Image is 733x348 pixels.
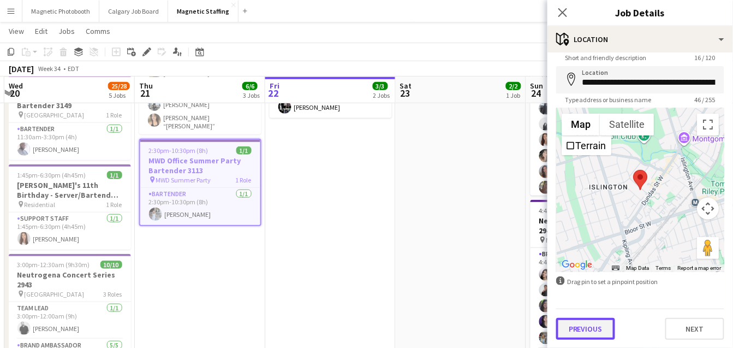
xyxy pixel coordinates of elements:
[677,265,721,271] a: Report a map error
[531,81,544,91] span: Sun
[373,91,390,99] div: 2 Jobs
[100,261,122,269] span: 10/10
[4,24,28,38] a: View
[109,91,129,99] div: 5 Jobs
[575,140,606,151] label: Terrain
[612,264,619,272] button: Keyboard shortcuts
[236,176,252,184] span: 1 Role
[140,188,260,225] app-card-role: Bartender1/12:30pm-10:30pm (8h)[PERSON_NAME]
[539,207,611,215] span: 4:45pm-11:30pm (6h45m)
[547,5,733,20] h3: Job Details
[168,1,239,22] button: Magnetic Staffing
[7,87,23,99] span: 20
[22,1,99,22] button: Magnetic Photobooth
[697,237,719,259] button: Drag Pegman onto the map to open Street View
[106,111,122,119] span: 1 Role
[626,264,649,272] button: Map Data
[506,82,521,90] span: 2/2
[156,176,211,184] span: MWD Summer Party
[400,81,412,91] span: Sat
[236,146,252,155] span: 1/1
[140,156,260,175] h3: MWD Office Summer Party Bartender 3113
[68,64,79,73] div: EDT
[35,26,47,36] span: Edit
[655,265,671,271] a: Terms (opens in new tab)
[563,137,610,154] li: Terrain
[25,290,85,298] span: [GEOGRAPHIC_DATA]
[9,180,131,200] h3: [PERSON_NAME]'s 11th Birthday - Server/Bartender 3104
[9,302,131,339] app-card-role: Team Lead1/13:00pm-12:00am (9h)[PERSON_NAME]
[108,82,130,90] span: 25/28
[686,96,724,104] span: 46 / 255
[531,216,653,235] h3: Neutrogena Concert Series 2943
[58,26,75,36] span: Jobs
[531,34,653,196] app-job-card: 4:00pm-9:00pm (5h)12/12YZD Development Oasis Concert 2967 [GEOGRAPHIC_DATA]3 RolesBrand Ambassado...
[9,63,34,74] div: [DATE]
[25,200,56,209] span: Residential
[106,200,122,209] span: 1 Role
[559,258,595,272] a: Open this area in Google Maps (opens a new window)
[139,139,261,226] app-job-card: 2:30pm-10:30pm (8h)1/1MWD Office Summer Party Bartender 3113 MWD Summer Party1 RoleBartender1/12:...
[600,114,654,135] button: Show satellite imagery
[9,123,131,160] app-card-role: Bartender1/111:30am-3:30pm (4h)[PERSON_NAME]
[546,236,605,244] span: Montreal- Centre Bell
[107,171,122,179] span: 1/1
[99,1,168,22] button: Calgary Job Board
[36,64,63,73] span: Week 34
[149,146,208,155] span: 2:30pm-10:30pm (8h)
[547,26,733,52] div: Location
[138,87,153,99] span: 21
[270,81,279,91] span: Fri
[243,91,260,99] div: 3 Jobs
[25,111,85,119] span: [GEOGRAPHIC_DATA]
[665,318,724,340] button: Next
[562,114,600,135] button: Show street map
[9,164,131,250] app-job-card: 1:45pm-6:30pm (4h45m)1/1[PERSON_NAME]'s 11th Birthday - Server/Bartender 3104 Residential1 RoleSu...
[9,26,24,36] span: View
[9,213,131,250] app-card-role: Support Staff1/11:45pm-6:30pm (4h45m)[PERSON_NAME]
[9,270,131,290] h3: Neutrogena Concert Series 2943
[54,24,79,38] a: Jobs
[9,75,131,160] app-job-card: 11:30am-3:30pm (4h)1/1POMP PR Office Event - Bartender 3149 [GEOGRAPHIC_DATA]1 RoleBartender1/111...
[556,276,724,287] div: Drag pin to set a pinpoint position
[506,91,521,99] div: 1 Job
[559,258,595,272] img: Google
[17,261,100,269] span: 3:00pm-12:30am (9h30m) (Thu)
[697,198,719,220] button: Map camera controls
[242,82,258,90] span: 6/6
[562,135,611,155] ul: Show street map
[697,114,719,135] button: Toggle fullscreen view
[139,81,153,91] span: Thu
[556,54,655,62] span: Short and friendly description
[86,26,110,36] span: Comms
[81,24,115,38] a: Comms
[686,54,724,62] span: 16 / 120
[17,171,86,179] span: 1:45pm-6:30pm (4h45m)
[9,81,23,91] span: Wed
[104,290,122,298] span: 3 Roles
[531,82,653,249] app-card-role: Brand Ambassador9/94:00pm-9:00pm (5h)[PERSON_NAME][PERSON_NAME][PERSON_NAME][PERSON_NAME][PERSON_...
[398,87,412,99] span: 23
[529,87,544,99] span: 24
[268,87,279,99] span: 22
[31,24,52,38] a: Edit
[556,96,660,104] span: Type address or business name
[373,82,388,90] span: 3/3
[556,318,615,340] button: Previous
